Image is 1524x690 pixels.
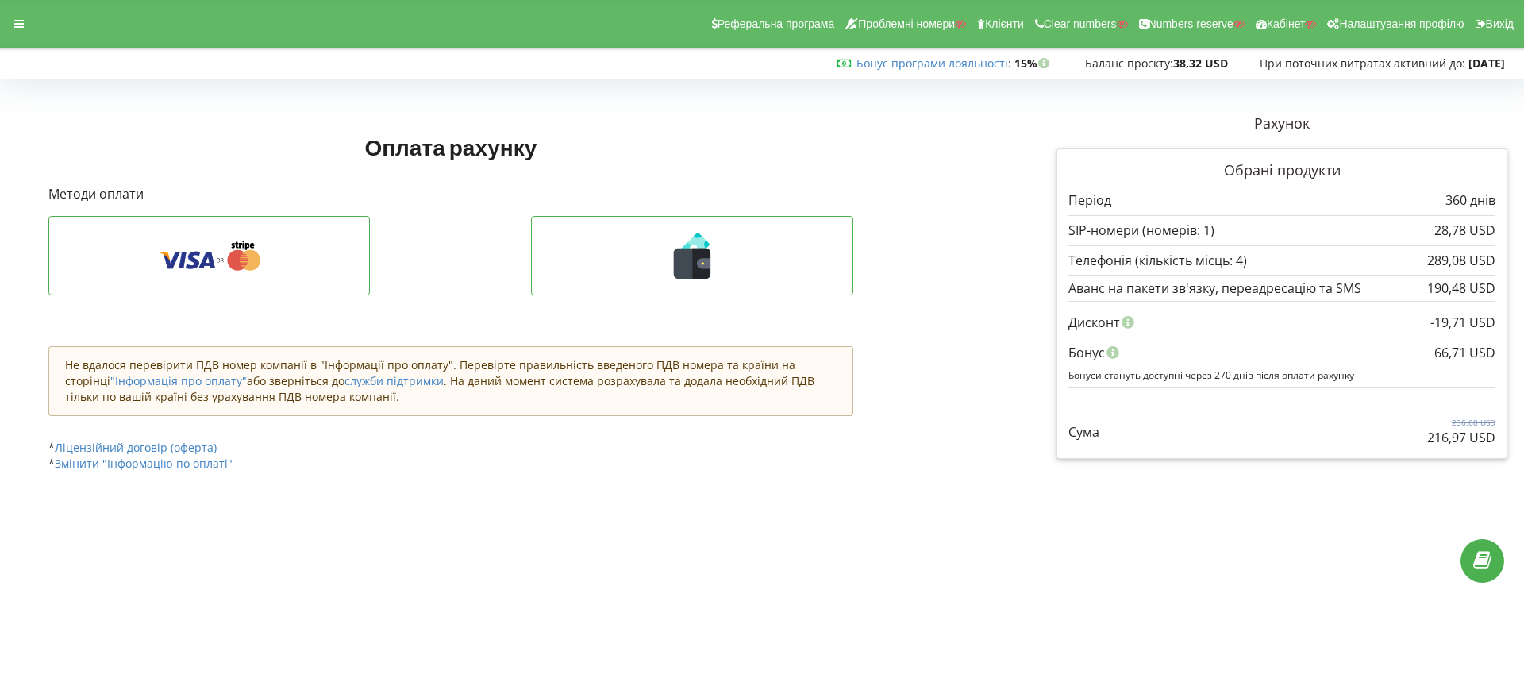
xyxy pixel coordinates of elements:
p: 28,78 USD [1434,222,1495,240]
div: Не вдалося перевірити ПДВ номер компанії в "Інформації про оплату". Перевірте правильність введен... [48,346,853,416]
span: Реферальна програма [718,17,835,30]
div: Аванс на пакети зв'язку, переадресацію та SMS [1068,281,1495,295]
p: Методи оплати [48,185,853,203]
span: Вихід [1486,17,1514,30]
span: При поточних витратах активний до: [1260,56,1465,71]
p: Період [1068,191,1111,210]
a: служби підтримки [344,373,444,388]
p: SIP-номери (номерів: 1) [1068,222,1214,240]
a: "Інформація про оплату" [110,373,247,388]
div: Бонус [1068,337,1495,368]
strong: 15% [1014,56,1053,71]
span: : [856,56,1011,71]
div: Дисконт [1068,307,1495,337]
span: Баланс проєкту: [1085,56,1173,71]
strong: 38,32 USD [1173,56,1228,71]
a: Змінити "Інформацію по оплаті" [55,456,233,471]
a: Бонус програми лояльності [856,56,1008,71]
a: Ліцензійний договір (оферта) [55,440,217,455]
span: Налаштування профілю [1339,17,1464,30]
p: 216,97 USD [1427,429,1495,447]
span: Кабінет [1267,17,1306,30]
span: Clear numbers [1044,17,1117,30]
p: Телефонія (кількість місць: 4) [1068,252,1247,270]
span: Проблемні номери [858,17,955,30]
div: -19,71 USD [1430,307,1495,337]
h1: Оплата рахунку [48,133,853,161]
p: 236,68 USD [1427,417,1495,428]
p: Рахунок [1056,114,1507,134]
div: 66,71 USD [1434,337,1495,368]
p: 360 днів [1445,191,1495,210]
strong: [DATE] [1468,56,1505,71]
p: 289,08 USD [1427,252,1495,270]
p: Обрані продукти [1068,160,1495,181]
div: 190,48 USD [1427,281,1495,295]
span: Numbers reserve [1149,17,1233,30]
span: Клієнти [985,17,1024,30]
p: Бонуси стануть доступні через 270 днів після оплати рахунку [1068,368,1495,382]
p: Сума [1068,423,1099,441]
